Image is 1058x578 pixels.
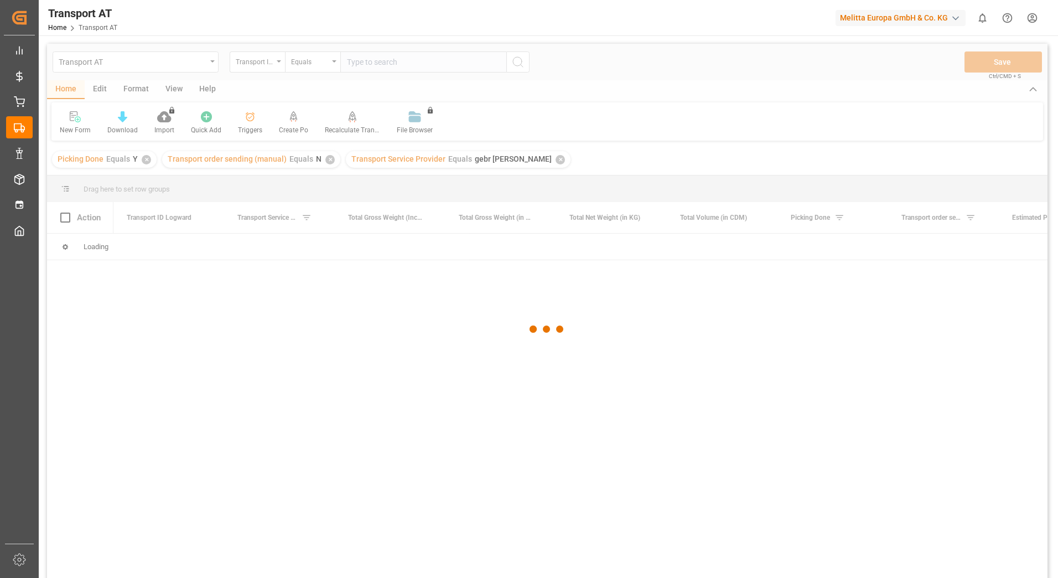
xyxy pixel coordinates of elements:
[48,24,66,32] a: Home
[836,7,970,28] button: Melitta Europa GmbH & Co. KG
[48,5,117,22] div: Transport AT
[836,10,966,26] div: Melitta Europa GmbH & Co. KG
[970,6,995,30] button: show 0 new notifications
[995,6,1020,30] button: Help Center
